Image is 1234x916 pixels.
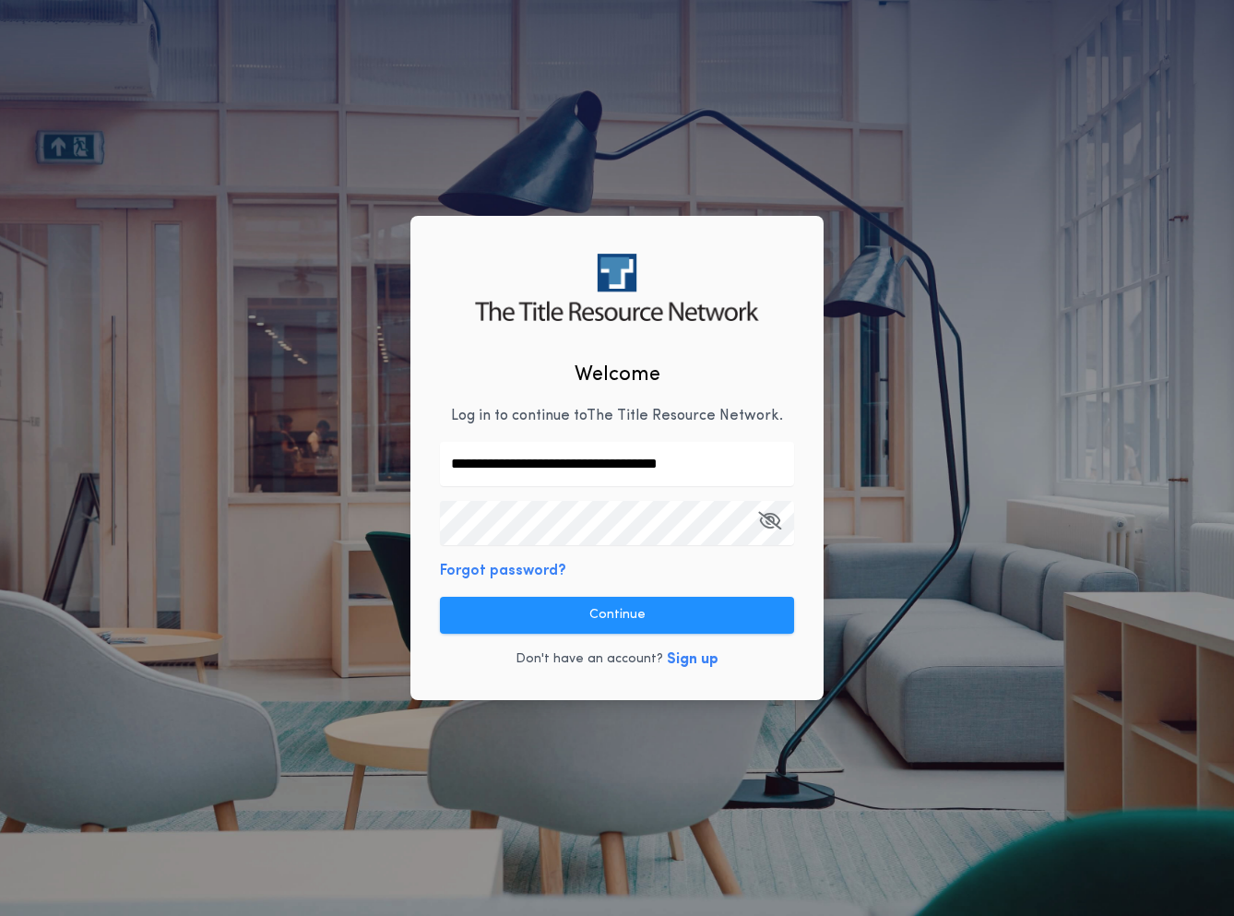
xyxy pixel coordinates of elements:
button: Sign up [667,648,718,671]
h2: Welcome [575,360,660,390]
p: Log in to continue to The Title Resource Network . [451,405,783,427]
button: Continue [440,597,794,634]
button: Forgot password? [440,560,566,582]
img: logo [475,254,758,321]
p: Don't have an account? [516,650,663,669]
